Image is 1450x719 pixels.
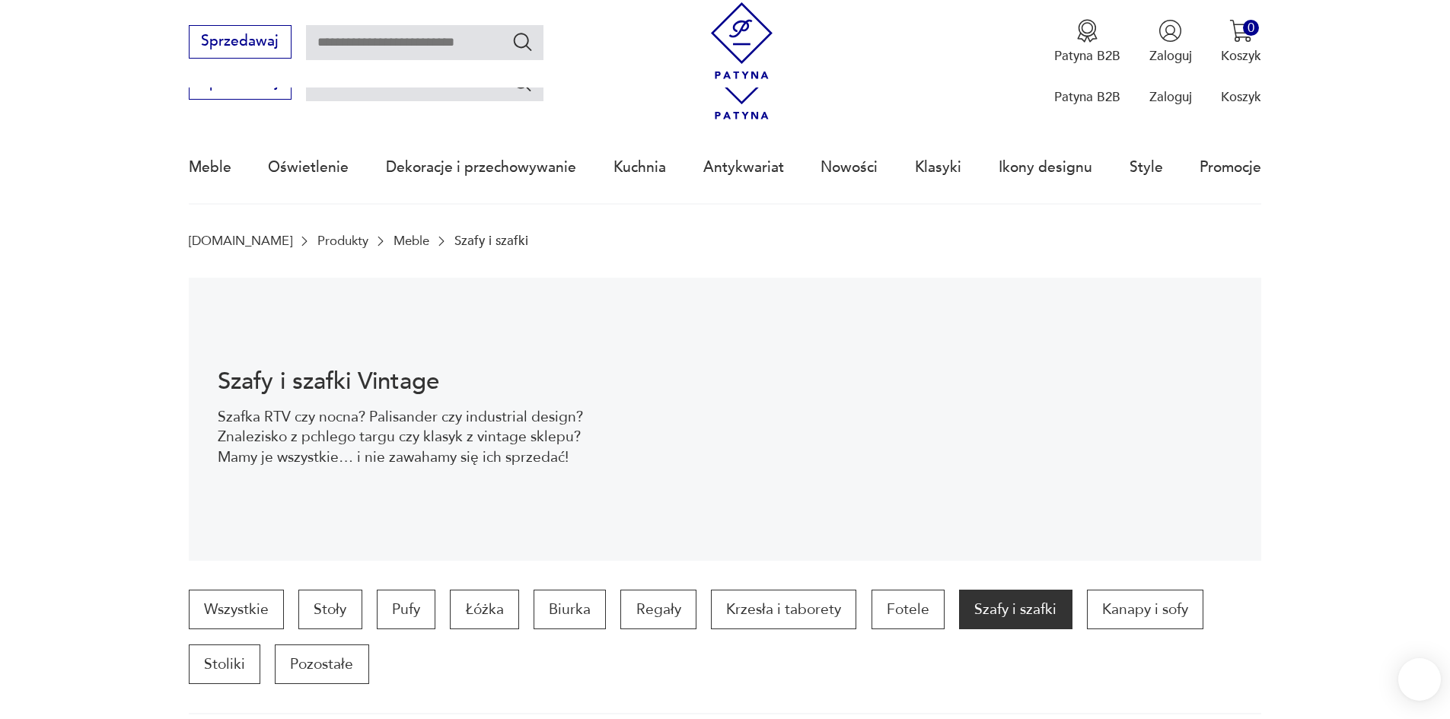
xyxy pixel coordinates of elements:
[1054,19,1120,65] a: Ikona medaluPatyna B2B
[275,644,368,684] a: Pozostałe
[999,132,1092,202] a: Ikony designu
[189,644,260,684] a: Stoliki
[1229,19,1253,43] img: Ikona koszyka
[1130,132,1163,202] a: Style
[872,590,945,629] a: Fotele
[1398,658,1441,701] iframe: Smartsupp widget button
[394,234,429,248] a: Meble
[189,78,292,90] a: Sprzedawaj
[189,37,292,49] a: Sprzedawaj
[1149,19,1192,65] button: Zaloguj
[1087,590,1203,629] a: Kanapy i sofy
[1054,19,1120,65] button: Patyna B2B
[189,132,231,202] a: Meble
[534,590,606,629] a: Biurka
[1243,20,1259,36] div: 0
[377,590,435,629] a: Pufy
[1221,19,1261,65] button: 0Koszyk
[613,132,666,202] a: Kuchnia
[703,132,784,202] a: Antykwariat
[218,407,588,467] p: Szafka RTV czy nocna? Palisander czy industrial design? Znalezisko z pchlego targu czy klasyk z v...
[711,590,856,629] a: Krzesła i taborety
[1054,88,1120,106] p: Patyna B2B
[189,234,292,248] a: [DOMAIN_NAME]
[1149,88,1192,106] p: Zaloguj
[1076,19,1099,43] img: Ikona medalu
[454,234,528,248] p: Szafy i szafki
[959,590,1072,629] a: Szafy i szafki
[1221,47,1261,65] p: Koszyk
[1149,47,1192,65] p: Zaloguj
[821,132,878,202] a: Nowości
[511,72,534,94] button: Szukaj
[1221,88,1261,106] p: Koszyk
[189,25,292,59] button: Sprzedawaj
[1158,19,1182,43] img: Ikonka użytkownika
[218,371,588,393] h1: Szafy i szafki Vintage
[1200,132,1261,202] a: Promocje
[450,590,518,629] a: Łóżka
[915,132,961,202] a: Klasyki
[703,2,780,79] img: Patyna - sklep z meblami i dekoracjami vintage
[620,590,696,629] a: Regały
[386,132,576,202] a: Dekoracje i przechowywanie
[1054,47,1120,65] p: Patyna B2B
[298,590,362,629] a: Stoły
[511,30,534,52] button: Szukaj
[189,590,284,629] a: Wszystkie
[317,234,368,248] a: Produkty
[268,132,349,202] a: Oświetlenie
